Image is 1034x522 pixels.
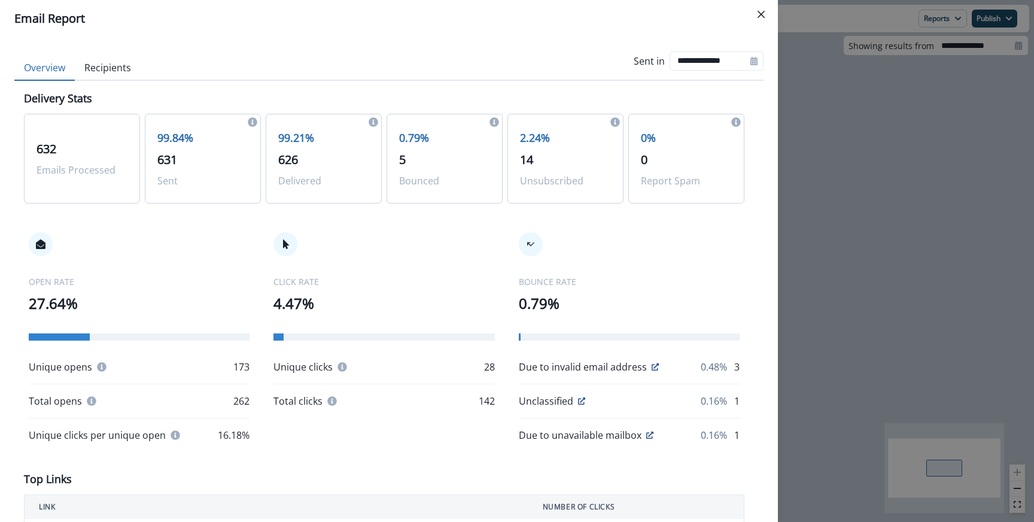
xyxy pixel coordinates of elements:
th: LINK [25,495,528,520]
p: 2.24% [520,130,611,146]
p: 4.47% [273,293,494,314]
p: 0% [641,130,732,146]
th: NUMBER OF CLICKS [528,495,744,520]
p: 28 [484,360,495,374]
span: 5 [399,151,406,168]
p: 99.84% [157,130,248,146]
p: Unique opens [29,360,92,374]
p: Total clicks [273,394,323,408]
p: Sent in [634,54,665,68]
div: Email Report [14,10,764,28]
p: Bounced [399,174,490,188]
p: BOUNCE RATE [519,275,740,288]
button: Close [752,5,771,24]
p: Top Links [24,471,72,487]
p: 0.79% [519,293,740,314]
p: 0.79% [399,130,490,146]
p: Emails Processed [37,163,127,177]
p: OPEN RATE [29,275,250,288]
p: Unsubscribed [520,174,611,188]
p: 1 [734,428,740,442]
p: Unclassified [519,394,573,408]
p: 0.48% [701,360,727,374]
p: 0.16% [701,394,727,408]
button: Overview [14,56,75,81]
p: Due to unavailable mailbox [519,428,641,442]
p: 173 [233,360,250,374]
span: 626 [278,151,298,168]
p: 1 [734,394,740,408]
p: Unique clicks per unique open [29,428,166,442]
button: Recipients [75,56,141,81]
p: CLICK RATE [273,275,494,288]
p: Unique clicks [273,360,333,374]
p: 262 [233,394,250,408]
p: 16.18% [218,428,250,442]
span: 631 [157,151,177,168]
p: 142 [479,394,495,408]
p: 99.21% [278,130,369,146]
p: 0.16% [701,428,727,442]
span: 632 [37,141,56,157]
p: Due to invalid email address [519,360,647,374]
p: Delivered [278,174,369,188]
p: Delivery Stats [24,90,92,107]
p: Sent [157,174,248,188]
span: 0 [641,151,647,168]
p: Report Spam [641,174,732,188]
p: 3 [734,360,740,374]
p: Total opens [29,394,82,408]
p: 27.64% [29,293,250,314]
span: 14 [520,151,533,168]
